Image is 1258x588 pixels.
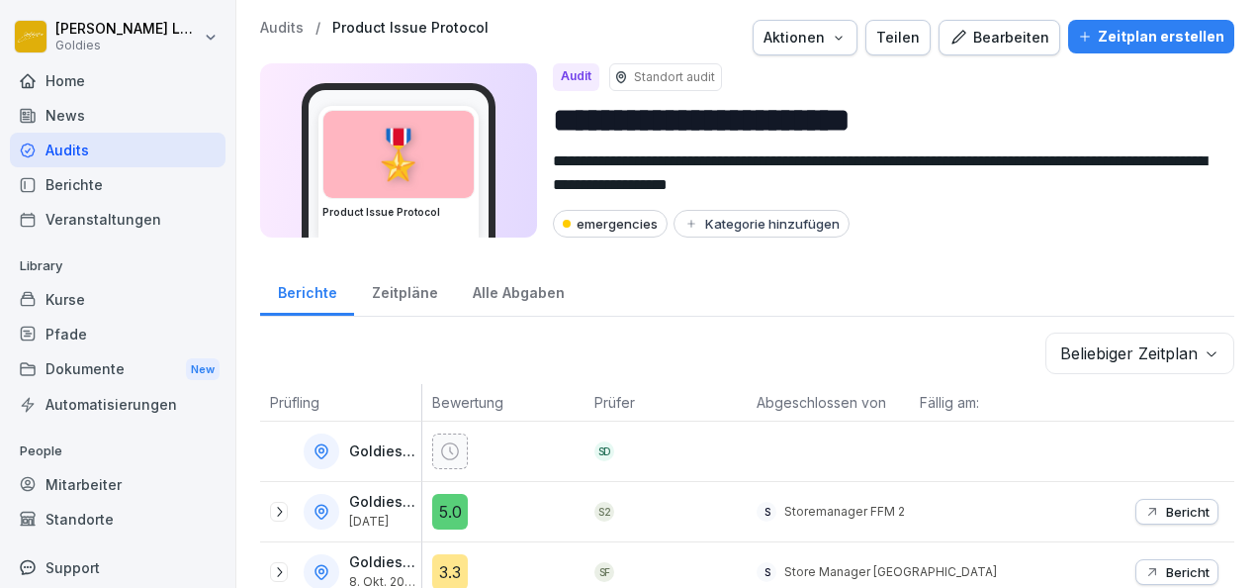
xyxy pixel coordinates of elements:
[876,27,920,49] div: Teilen
[260,20,304,37] a: Audits
[10,250,225,282] p: Library
[553,210,668,238] div: emergencies
[784,503,905,521] p: Storemanager FFM 2
[594,562,614,582] div: SF
[784,563,997,581] p: Store Manager [GEOGRAPHIC_DATA]
[332,20,489,37] a: Product Issue Protocol
[594,441,614,461] div: SD
[10,133,225,167] a: Audits
[757,502,776,522] div: S
[10,317,225,351] a: Pfade
[865,20,931,55] button: Teilen
[1068,20,1234,53] button: Zeitplan erstellen
[764,27,847,49] div: Aktionen
[10,550,225,585] div: Support
[553,63,599,91] div: Audit
[683,216,840,232] div: Kategorie hinzufügen
[10,351,225,388] a: DokumenteNew
[1135,559,1218,585] button: Bericht
[10,202,225,237] a: Veranstaltungen
[10,436,225,467] p: People
[1166,504,1210,520] p: Bericht
[349,494,417,511] p: Goldies FFM 2
[753,20,857,55] button: Aktionen
[10,351,225,388] div: Dokumente
[270,392,411,413] p: Prüfling
[260,265,354,316] a: Berichte
[432,494,468,530] div: 5.0
[1166,564,1210,580] p: Bericht
[455,265,582,316] a: Alle Abgaben
[186,358,220,381] div: New
[349,554,417,571] p: Goldies [GEOGRAPHIC_DATA]
[55,39,200,52] p: Goldies
[10,167,225,202] a: Berichte
[949,27,1049,49] div: Bearbeiten
[349,515,417,529] p: [DATE]
[432,392,575,413] p: Bewertung
[10,387,225,422] a: Automatisierungen
[10,282,225,317] a: Kurse
[10,467,225,502] a: Mitarbeiter
[10,63,225,98] a: Home
[584,384,747,422] th: Prüfer
[315,20,320,37] p: /
[757,392,899,413] p: Abgeschlossen von
[757,562,776,582] div: S
[349,443,417,460] p: Goldies [GEOGRAPHIC_DATA]
[634,68,715,86] p: Standort audit
[10,502,225,537] a: Standorte
[322,205,475,220] h3: Product Issue Protocol
[939,20,1060,55] button: Bearbeiten
[10,98,225,133] a: News
[354,265,455,316] a: Zeitpläne
[910,384,1072,422] th: Fällig am:
[1078,26,1224,48] div: Zeitplan erstellen
[674,210,850,238] button: Kategorie hinzufügen
[594,502,614,522] div: S2
[323,111,474,198] div: 🎖️
[1135,499,1218,525] button: Bericht
[55,21,200,38] p: [PERSON_NAME] Loska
